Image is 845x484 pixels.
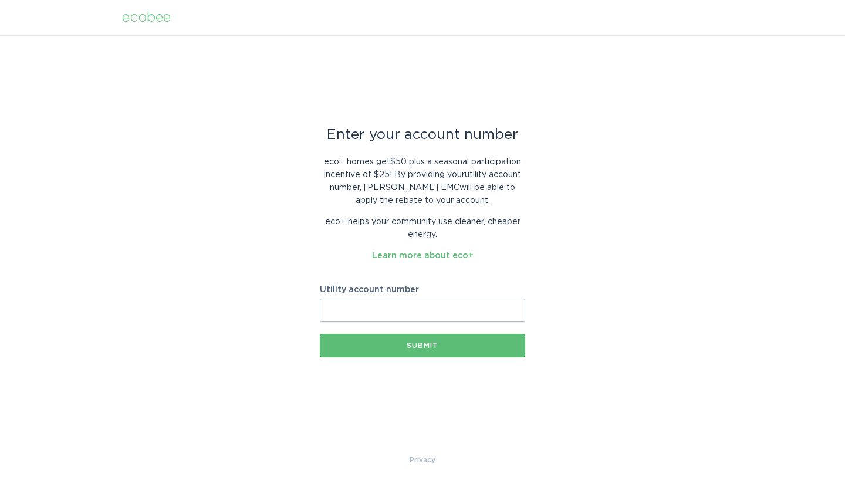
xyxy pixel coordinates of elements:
div: Enter your account number [320,128,525,141]
button: Submit [320,334,525,357]
label: Utility account number [320,286,525,294]
div: ecobee [122,11,171,24]
div: Submit [326,342,519,349]
p: eco+ helps your community use cleaner, cheaper energy. [320,215,525,241]
a: Privacy Policy & Terms of Use [410,453,435,466]
a: Learn more about eco+ [372,252,474,260]
p: eco+ homes get $50 plus a seasonal participation incentive of $25 ! By providing your utility acc... [320,155,525,207]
